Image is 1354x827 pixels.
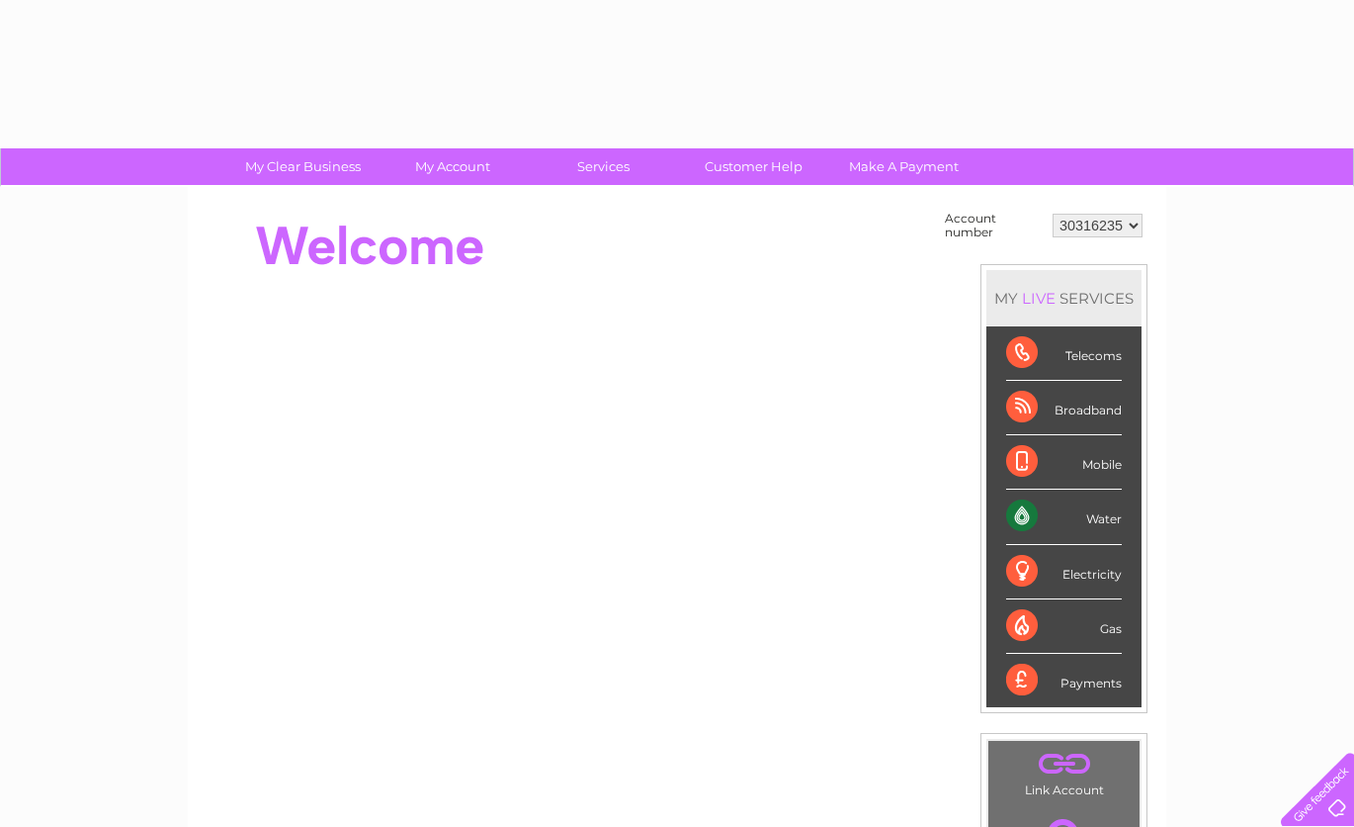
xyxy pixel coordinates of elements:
a: My Clear Business [221,148,384,185]
div: Telecoms [1006,326,1122,381]
a: Make A Payment [822,148,985,185]
div: Mobile [1006,435,1122,490]
a: My Account [372,148,535,185]
div: MY SERVICES [986,270,1142,326]
a: Services [522,148,685,185]
div: LIVE [1018,289,1059,308]
td: Link Account [987,740,1141,802]
div: Gas [1006,599,1122,654]
td: Account number [940,207,1048,244]
div: Electricity [1006,545,1122,599]
a: . [993,746,1135,781]
div: Water [1006,490,1122,544]
a: Customer Help [672,148,835,185]
div: Broadband [1006,381,1122,435]
div: Payments [1006,654,1122,707]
